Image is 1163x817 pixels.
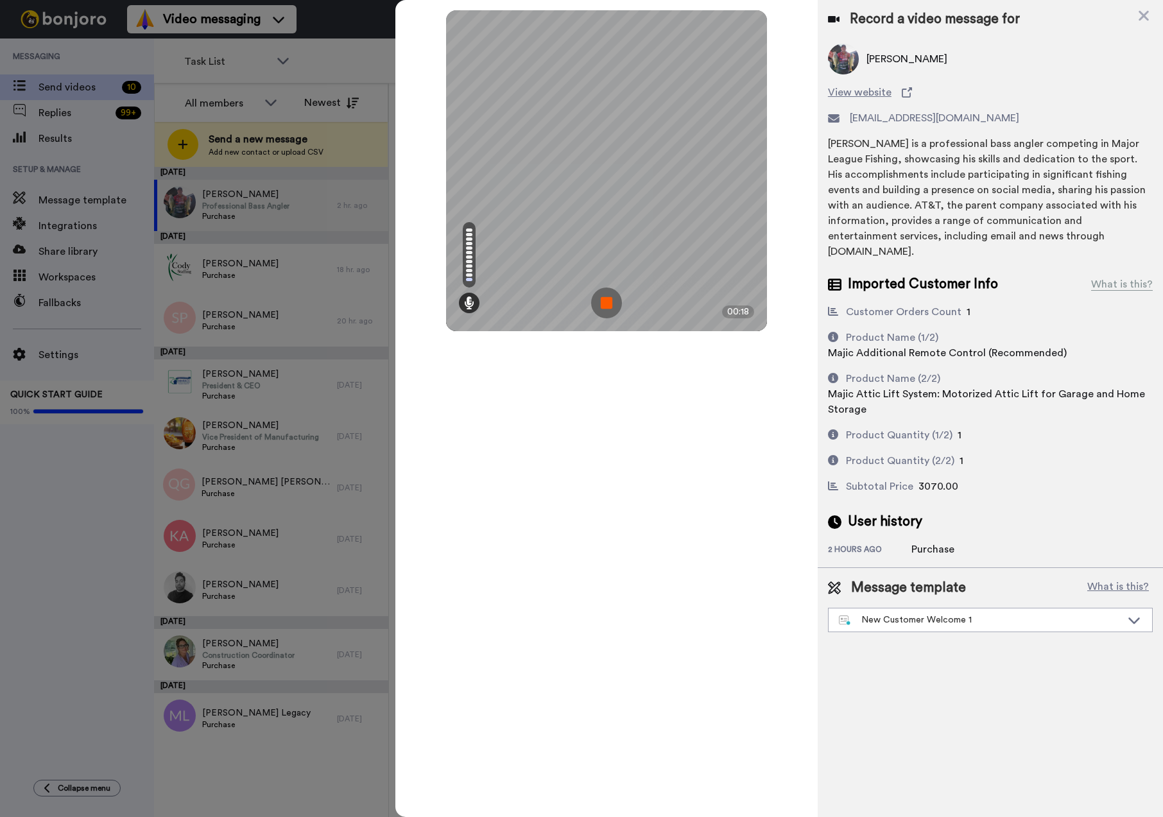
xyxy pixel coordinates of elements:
[828,136,1153,259] div: [PERSON_NAME] is a professional bass angler competing in Major League Fishing, showcasing his ski...
[851,578,966,598] span: Message template
[848,275,998,294] span: Imported Customer Info
[846,427,952,443] div: Product Quantity (1/2)
[828,85,1153,100] a: View website
[828,348,1067,358] span: Majic Additional Remote Control (Recommended)
[1083,578,1153,598] button: What is this?
[846,453,954,469] div: Product Quantity (2/2)
[848,512,922,531] span: User history
[846,304,961,320] div: Customer Orders Count
[958,430,961,440] span: 1
[591,288,622,318] img: ic_record_stop.svg
[828,85,892,100] span: View website
[722,305,754,318] div: 00:18
[839,615,851,626] img: nextgen-template.svg
[846,479,913,494] div: Subtotal Price
[828,544,911,557] div: 2 hours ago
[960,456,963,466] span: 1
[1091,277,1153,292] div: What is this?
[828,389,1145,415] span: Majic Attic Lift System: Motorized Attic Lift for Garage and Home Storage
[839,614,1121,626] div: New Customer Welcome 1
[846,330,938,345] div: Product Name (1/2)
[918,481,958,492] span: 3070.00
[967,307,970,317] span: 1
[850,110,1019,126] span: [EMAIL_ADDRESS][DOMAIN_NAME]
[911,542,976,557] div: Purchase
[846,371,940,386] div: Product Name (2/2)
